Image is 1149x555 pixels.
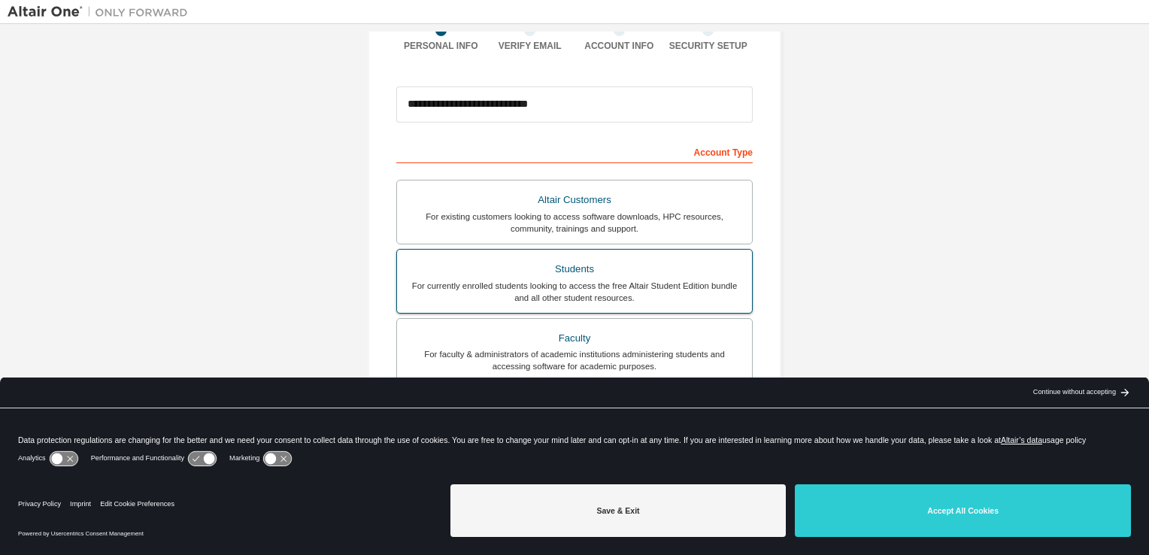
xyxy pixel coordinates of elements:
[574,40,664,52] div: Account Info
[664,40,753,52] div: Security Setup
[406,259,743,280] div: Students
[406,328,743,349] div: Faculty
[486,40,575,52] div: Verify Email
[406,348,743,372] div: For faculty & administrators of academic institutions administering students and accessing softwa...
[396,40,486,52] div: Personal Info
[406,190,743,211] div: Altair Customers
[406,280,743,304] div: For currently enrolled students looking to access the free Altair Student Edition bundle and all ...
[406,211,743,235] div: For existing customers looking to access software downloads, HPC resources, community, trainings ...
[8,5,196,20] img: Altair One
[396,139,753,163] div: Account Type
